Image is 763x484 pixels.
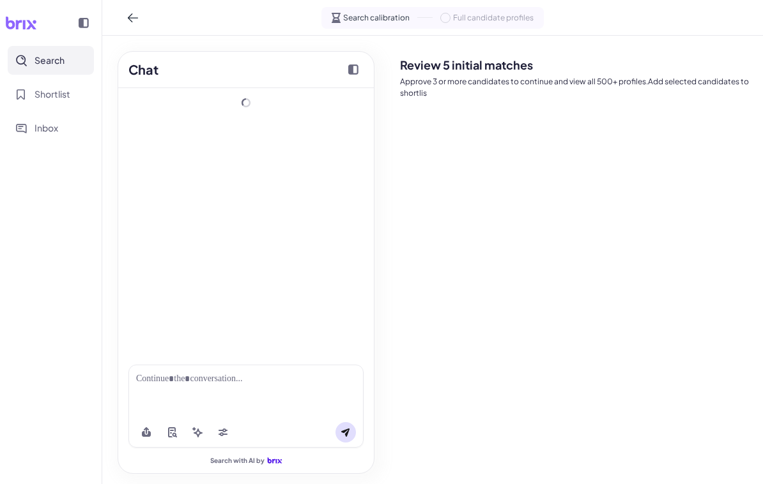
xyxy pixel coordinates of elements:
span: Inbox [35,121,58,135]
h2: Chat [128,60,158,79]
button: Shortlist [8,80,94,109]
span: Search with AI by [210,457,265,465]
span: Full candidate profiles [453,12,534,24]
h2: Review 5 initial matches [400,56,753,73]
button: Search [8,46,94,75]
span: Shortlist [35,87,70,101]
span: Search calibration [343,12,410,24]
span: Search [35,54,65,67]
button: Collapse chat [343,59,364,80]
button: Inbox [8,114,94,142]
button: Send message [335,422,356,442]
p: Approve 3 or more candidates to continue and view all 500+ profiles.Add selected candidates to sh... [400,76,753,99]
